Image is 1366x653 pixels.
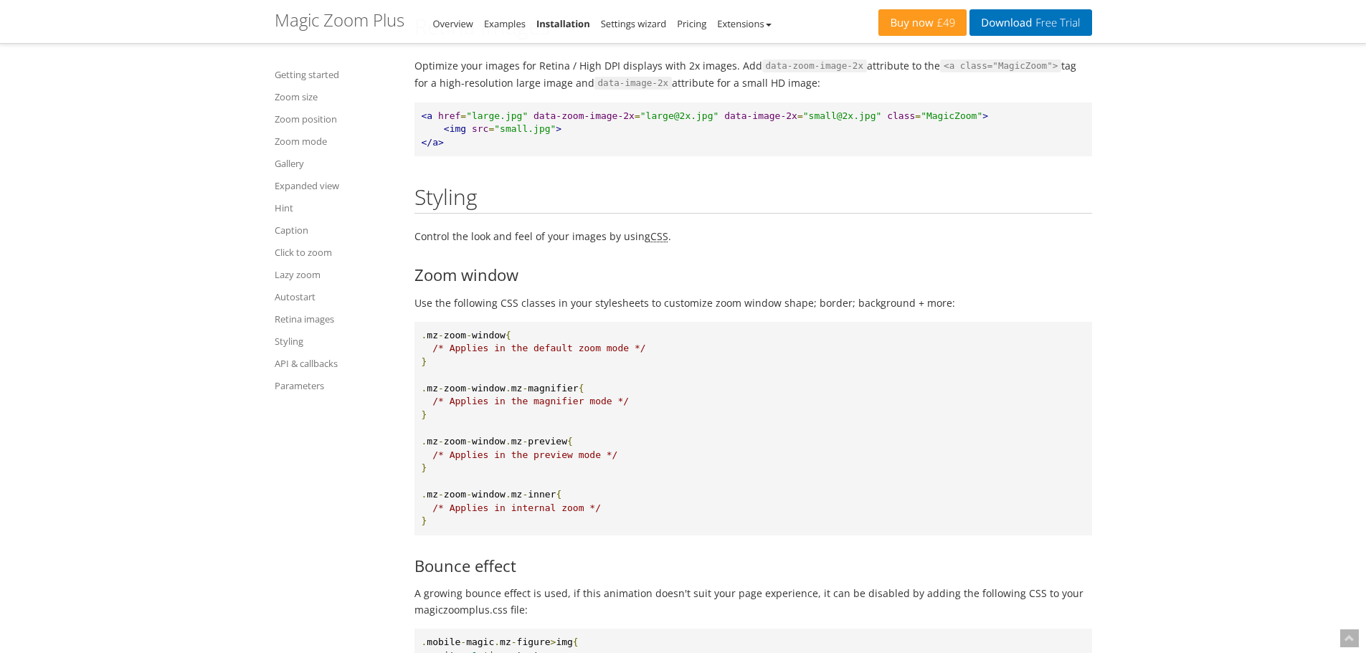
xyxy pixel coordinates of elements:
span: - [522,436,528,447]
a: Parameters [275,377,397,394]
span: - [522,383,528,394]
span: data-image-2x [724,110,797,121]
a: Autostart [275,288,397,305]
a: Retina images [275,310,397,328]
code: <a class="MagicZoom"> [940,59,1061,72]
a: Installation [536,17,590,30]
span: - [438,383,444,394]
span: = [460,110,466,121]
span: } [422,409,427,420]
span: { [556,489,561,500]
span: /* Applies in the default zoom mode */ [432,343,645,353]
span: > [551,637,556,647]
span: data-zoom-image-2x [533,110,635,121]
span: mz [511,489,523,500]
span: /* Applies in the magnifier mode */ [432,396,629,406]
span: . [506,436,511,447]
span: mz [427,436,438,447]
span: zoom [444,489,466,500]
span: /* Applies in the preview mode */ [432,449,617,460]
span: mz [427,489,438,500]
h3: Bounce effect [414,557,1092,574]
span: > [556,123,561,134]
span: - [460,637,466,647]
span: - [438,330,444,340]
span: { [506,330,511,340]
span: window [472,383,506,394]
span: . [506,383,511,394]
a: Buy now£49 [878,9,967,36]
span: <img [444,123,466,134]
span: Free Trial [1032,17,1080,29]
span: - [438,436,444,447]
span: - [511,637,517,647]
span: . [422,637,427,647]
span: > [982,110,988,121]
span: mz [511,383,523,394]
span: mobile [427,637,460,647]
span: magnifier [528,383,578,394]
span: . [494,637,500,647]
span: img [556,637,572,647]
a: Zoom mode [275,133,397,150]
a: Click to zoom [275,244,397,261]
span: = [915,110,921,121]
span: zoom [444,436,466,447]
a: Zoom position [275,110,397,128]
span: { [567,436,573,447]
span: src [472,123,488,134]
span: window [472,330,506,340]
span: £49 [934,17,956,29]
span: magic [466,637,494,647]
a: Getting started [275,66,397,83]
span: mz [500,637,511,647]
span: . [422,330,427,340]
span: /* Applies in internal zoom */ [432,502,601,513]
span: } [422,462,427,473]
a: Lazy zoom [275,266,397,283]
span: = [488,123,494,134]
code: data-zoom-image-2x [762,59,868,72]
span: "large.jpg" [466,110,528,121]
a: Pricing [677,17,706,30]
a: Hint [275,199,397,216]
span: mz [427,383,438,394]
a: Gallery [275,155,397,172]
span: class [887,110,915,121]
span: window [472,436,506,447]
a: Overview [433,17,473,30]
span: "MagicZoom" [921,110,982,121]
a: Examples [484,17,526,30]
span: zoom [444,330,466,340]
a: DownloadFree Trial [969,9,1091,36]
a: Settings wizard [601,17,667,30]
span: "large@2x.jpg" [640,110,719,121]
span: . [422,489,427,500]
acronym: Cascading Style Sheets [650,229,668,243]
span: = [635,110,640,121]
a: Zoom size [275,88,397,105]
h3: Zoom window [414,266,1092,283]
span: zoom [444,383,466,394]
span: mz [427,330,438,340]
span: - [466,436,472,447]
span: inner [528,489,556,500]
span: window [472,489,506,500]
span: { [573,637,579,647]
a: API & callbacks [275,355,397,372]
span: href [438,110,460,121]
span: = [797,110,803,121]
span: . [506,489,511,500]
span: . [422,436,427,447]
code: data-image-2x [594,77,673,90]
span: </a> [422,137,444,148]
span: figure [517,637,551,647]
span: preview [528,436,567,447]
h2: Styling [414,185,1092,214]
span: } [422,356,427,367]
span: - [466,489,472,500]
span: . [422,383,427,394]
span: "small.jpg" [494,123,556,134]
a: Extensions [717,17,771,30]
span: <a [422,110,433,121]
